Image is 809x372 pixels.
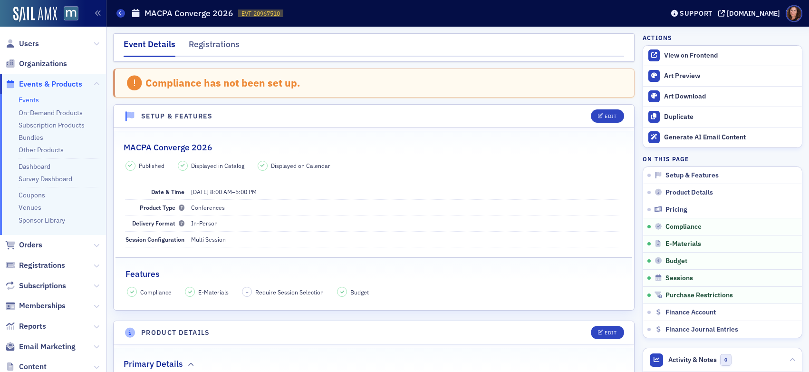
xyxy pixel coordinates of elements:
[5,59,67,69] a: Organizations
[19,175,72,183] a: Survey Dashboard
[19,96,39,104] a: Events
[643,155,802,163] h4: On this page
[124,358,183,370] h2: Primary Details
[665,325,738,334] span: Finance Journal Entries
[191,219,218,227] span: In-Person
[643,46,802,66] a: View on Frontend
[665,240,701,248] span: E-Materials
[5,39,39,49] a: Users
[19,362,47,372] span: Content
[19,146,64,154] a: Other Products
[665,171,719,180] span: Setup & Features
[19,79,82,89] span: Events & Products
[141,328,210,338] h4: Product Details
[605,330,616,335] div: Edit
[665,188,713,197] span: Product Details
[720,354,732,366] span: 0
[191,235,226,243] span: Multi Session
[140,288,172,296] span: Compliance
[246,289,249,295] span: –
[664,51,797,60] div: View on Frontend
[255,288,324,296] span: Require Session Selection
[271,161,330,170] span: Displayed on Calendar
[191,204,225,211] span: Conferences
[125,235,184,243] span: Session Configuration
[665,257,687,265] span: Budget
[19,321,46,332] span: Reports
[19,59,67,69] span: Organizations
[718,10,783,17] button: [DOMAIN_NAME]
[124,38,175,57] div: Event Details
[13,7,57,22] img: SailAMX
[141,111,212,121] h4: Setup & Features
[189,38,240,56] div: Registrations
[198,288,229,296] span: E-Materials
[144,8,233,19] h1: MACPA Converge 2026
[19,342,76,352] span: Email Marketing
[350,288,369,296] span: Budget
[57,6,78,22] a: View Homepage
[151,188,184,196] span: Date & Time
[19,281,66,291] span: Subscriptions
[132,219,184,227] span: Delivery Format
[664,133,797,142] div: Generate AI Email Content
[5,240,42,250] a: Orders
[5,321,46,332] a: Reports
[5,342,76,352] a: Email Marketing
[124,141,212,154] h2: MACPA Converge 2026
[5,281,66,291] a: Subscriptions
[665,206,687,214] span: Pricing
[210,188,232,196] time: 8:00 AM
[19,301,66,311] span: Memberships
[643,33,672,42] h4: Actions
[191,188,257,196] span: –
[19,133,43,142] a: Bundles
[19,191,45,199] a: Coupons
[665,308,716,317] span: Finance Account
[19,162,50,171] a: Dashboard
[665,291,733,300] span: Purchase Restrictions
[19,240,42,250] span: Orders
[19,121,85,129] a: Subscription Products
[665,223,702,231] span: Compliance
[145,77,300,89] div: Compliance has not been set up.
[727,9,780,18] div: [DOMAIN_NAME]
[5,79,82,89] a: Events & Products
[605,114,616,119] div: Edit
[64,6,78,21] img: SailAMX
[643,127,802,147] button: Generate AI Email Content
[19,108,83,117] a: On-Demand Products
[643,66,802,86] a: Art Preview
[19,39,39,49] span: Users
[5,301,66,311] a: Memberships
[643,107,802,127] button: Duplicate
[139,161,164,170] span: Published
[680,9,713,18] div: Support
[664,113,797,121] div: Duplicate
[19,216,65,225] a: Sponsor Library
[668,355,717,365] span: Activity & Notes
[786,5,802,22] span: Profile
[241,10,280,18] span: EVT-20967510
[664,92,797,101] div: Art Download
[664,72,797,80] div: Art Preview
[5,260,65,271] a: Registrations
[140,204,184,211] span: Product Type
[19,203,41,212] a: Venues
[591,109,624,123] button: Edit
[191,161,244,170] span: Displayed in Catalog
[191,188,209,196] span: [DATE]
[5,362,47,372] a: Content
[125,268,160,280] h2: Features
[643,86,802,107] a: Art Download
[19,260,65,271] span: Registrations
[665,274,693,283] span: Sessions
[591,326,624,339] button: Edit
[235,188,257,196] time: 5:00 PM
